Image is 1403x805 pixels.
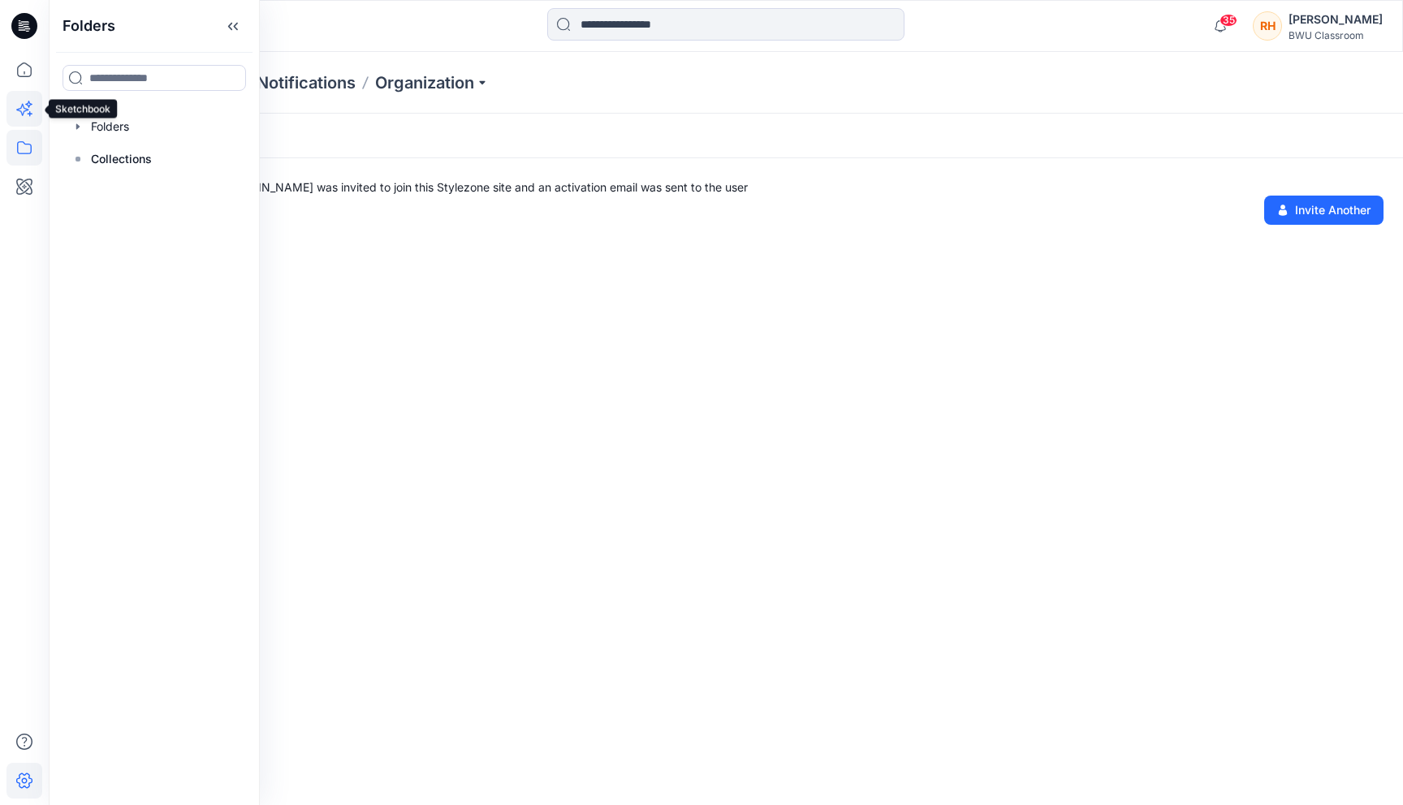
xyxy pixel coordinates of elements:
div: [PERSON_NAME] [1289,10,1383,29]
a: Notifications [257,71,356,94]
button: Invite Another [1264,196,1384,225]
div: BWU Classroom [1289,29,1383,41]
p: Collections [91,149,152,169]
span: 35 [1220,14,1237,27]
p: The user [EMAIL_ADDRESS][DOMAIN_NAME] was invited to join this Stylezone site and an activation e... [68,179,1384,196]
div: RH [1253,11,1282,41]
